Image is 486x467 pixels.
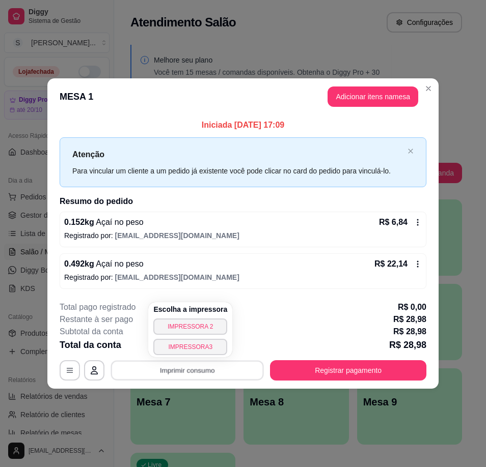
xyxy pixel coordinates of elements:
[64,272,422,282] p: Registrado por:
[270,360,426,381] button: Registrar pagamento
[420,80,437,97] button: Close
[64,230,422,241] p: Registrado por:
[115,273,239,281] span: [EMAIL_ADDRESS][DOMAIN_NAME]
[72,148,403,161] p: Atenção
[153,304,227,314] h4: Escolha a impressora
[379,216,408,228] p: R$ 6,84
[111,360,264,380] button: Imprimir consumo
[389,338,426,352] p: R$ 28,98
[393,313,426,326] p: R$ 28,98
[60,338,121,352] p: Total da conta
[115,231,239,240] span: [EMAIL_ADDRESS][DOMAIN_NAME]
[153,318,227,335] button: IMPRESSORA 2
[47,78,439,115] header: MESA 1
[153,339,227,355] button: IMPRESSORA3
[64,258,144,270] p: 0.492 kg
[94,218,144,226] span: Açaí no peso
[60,301,136,313] p: Total pago registrado
[398,301,426,313] p: R$ 0,00
[60,326,123,338] p: Subtotal da conta
[94,259,144,268] span: Açaí no peso
[72,165,403,177] div: Para vincular um cliente a um pedido já existente você pode clicar no card do pedido para vinculá...
[60,195,426,208] h2: Resumo do pedido
[408,148,414,155] button: close
[328,86,418,107] button: Adicionar itens namesa
[60,313,133,326] p: Restante à ser pago
[60,119,426,131] p: Iniciada [DATE] 17:09
[64,216,144,228] p: 0.152 kg
[408,148,414,154] span: close
[374,258,408,270] p: R$ 22,14
[393,326,426,338] p: R$ 28,98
